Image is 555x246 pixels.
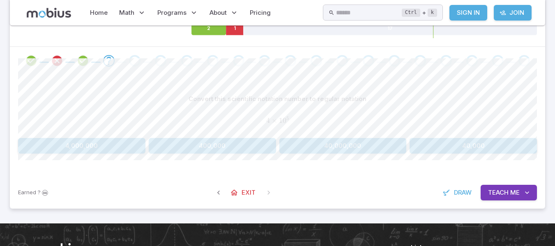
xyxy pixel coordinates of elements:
[242,188,256,197] span: Exit
[207,55,219,67] div: Go to the next question
[157,8,187,17] span: Programs
[311,55,322,67] div: Go to the next question
[210,8,227,17] span: About
[272,116,277,125] span: ×
[129,55,140,67] div: Go to the next question
[18,138,145,154] button: 4,000,000
[18,189,49,197] p: Sign In to earn Mobius dollars
[25,55,37,67] div: Review your answer
[518,55,530,67] div: Go to the next question
[233,55,244,67] div: Go to the next question
[440,55,452,67] div: Go to the next question
[481,185,537,200] button: TeachMe
[466,55,478,67] div: Go to the next question
[259,55,270,67] div: Go to the next question
[38,189,41,197] span: ?
[149,138,276,154] button: 400,000
[402,9,420,17] kbd: Ctrl
[286,115,289,121] span: 5
[226,185,261,200] a: Exit
[488,188,509,197] span: Teach
[18,189,36,197] span: Earned
[363,55,374,67] div: Go to the next question
[279,116,283,125] span: 1
[415,55,426,67] div: Go to the next question
[77,55,89,67] div: Review your answer
[492,55,504,67] div: Go to the next question
[266,116,270,125] span: 4
[181,55,193,67] div: Go to the next question
[88,3,110,22] a: Home
[211,185,226,200] span: Previous Question
[449,5,487,21] a: Sign In
[279,138,407,154] button: 40,000,000
[494,5,532,21] a: Join
[389,55,400,67] div: Go to the next question
[285,55,296,67] div: Go to the next question
[119,8,134,17] span: Math
[155,55,166,67] div: Go to the next question
[410,138,537,154] button: 40,000
[247,3,273,22] a: Pricing
[103,55,115,67] div: Go to the next question
[438,185,477,200] button: Draw
[454,188,472,197] span: Draw
[261,185,276,200] span: On Latest Question
[51,55,63,67] div: Review your answer
[428,9,437,17] kbd: k
[336,55,348,67] div: Go to the next question
[189,94,366,103] p: Convert this scientific notation number to regular notation
[283,116,286,125] span: 0
[510,188,520,197] span: Me
[402,8,437,18] div: +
